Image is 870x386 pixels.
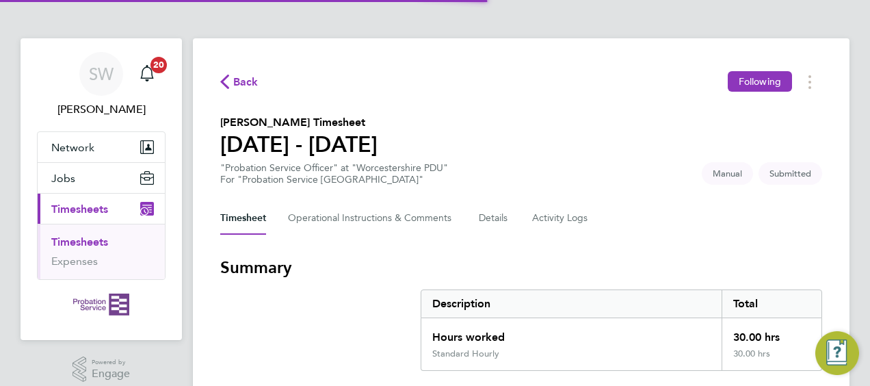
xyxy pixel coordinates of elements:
div: Hours worked [421,318,722,348]
button: Network [38,132,165,162]
span: Following [739,75,781,88]
button: Timesheets [38,194,165,224]
button: Jobs [38,163,165,193]
button: Details [479,202,510,235]
div: For "Probation Service [GEOGRAPHIC_DATA]" [220,174,448,185]
span: Stephen Wood [37,101,166,118]
div: Standard Hourly [432,348,499,359]
button: Activity Logs [532,202,590,235]
button: Back [220,73,259,90]
h3: Summary [220,257,822,279]
a: 20 [133,52,161,96]
span: This timesheet was manually created. [702,162,753,185]
h1: [DATE] - [DATE] [220,131,378,158]
span: 20 [150,57,167,73]
a: SW[PERSON_NAME] [37,52,166,118]
div: Timesheets [38,224,165,279]
span: Powered by [92,357,130,368]
div: Summary [421,289,822,371]
button: Engage Resource Center [815,331,859,375]
span: Timesheets [51,203,108,216]
button: Following [728,71,792,92]
a: Go to home page [37,294,166,316]
span: Back [233,74,259,90]
h2: [PERSON_NAME] Timesheet [220,114,378,131]
button: Timesheets Menu [797,71,822,92]
span: SW [89,65,114,83]
span: Engage [92,368,130,380]
button: Operational Instructions & Comments [288,202,457,235]
span: Jobs [51,172,75,185]
div: 30.00 hrs [722,348,821,370]
img: probationservice-logo-retina.png [73,294,129,316]
nav: Main navigation [21,38,182,340]
a: Powered byEngage [72,357,131,383]
div: "Probation Service Officer" at "Worcestershire PDU" [220,162,448,185]
div: Total [722,290,821,318]
button: Timesheet [220,202,266,235]
div: 30.00 hrs [722,318,821,348]
a: Expenses [51,255,98,268]
div: Description [421,290,722,318]
a: Timesheets [51,235,108,248]
span: This timesheet is Submitted. [759,162,822,185]
span: Network [51,141,94,154]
